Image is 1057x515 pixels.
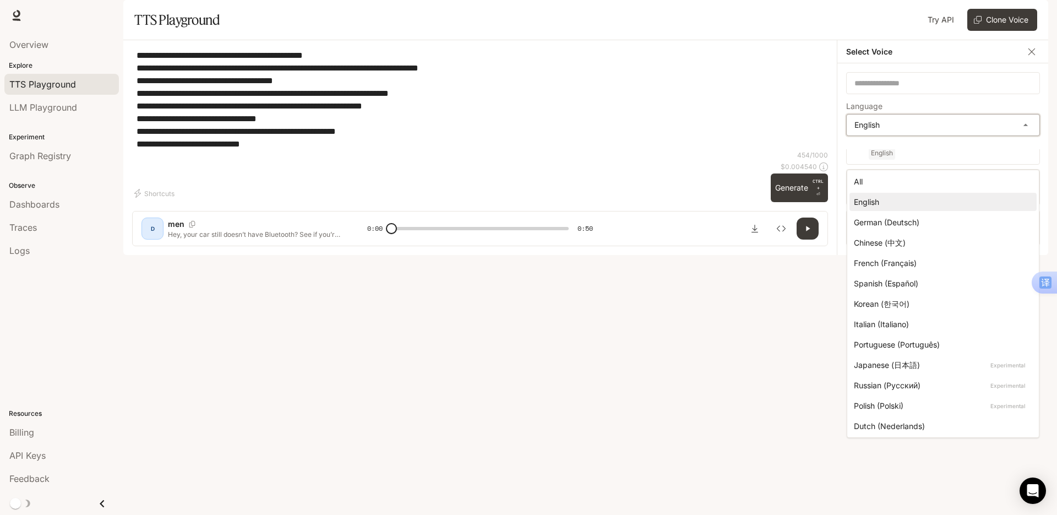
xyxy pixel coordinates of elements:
div: Spanish (Español) [854,278,1028,289]
p: Experimental [988,360,1028,370]
div: Chinese (中文) [854,237,1028,248]
p: Experimental [988,401,1028,411]
div: Dutch (Nederlands) [854,420,1028,432]
div: All [854,176,1028,187]
div: Portuguese (Português) [854,339,1028,350]
div: Japanese (日本語) [854,359,1028,371]
div: German (Deutsch) [854,216,1028,228]
div: French (Français) [854,257,1028,269]
div: Italian (Italiano) [854,318,1028,330]
div: Russian (Русский) [854,380,1028,391]
p: Experimental [988,381,1028,391]
div: Korean (한국어) [854,298,1028,310]
div: English [854,196,1028,208]
div: Polish (Polski) [854,400,1028,411]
